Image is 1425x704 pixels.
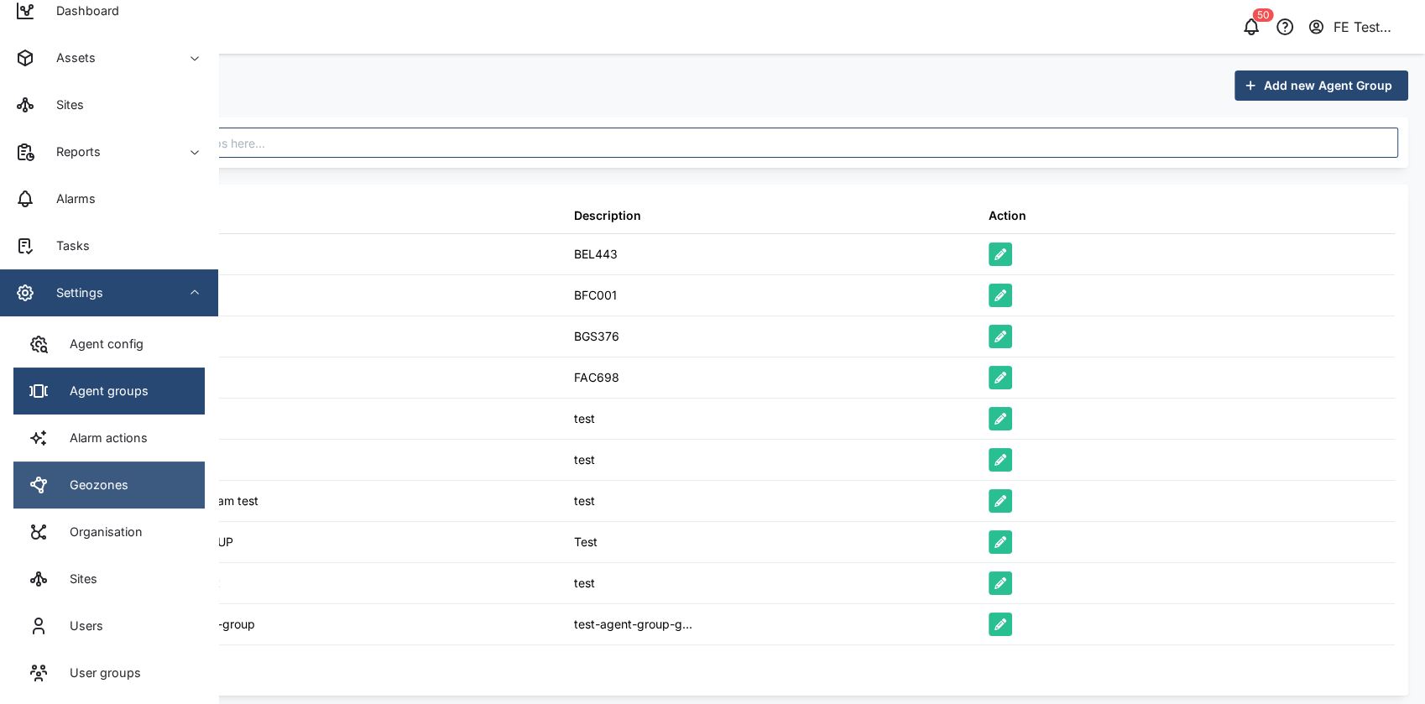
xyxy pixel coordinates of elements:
[13,602,205,649] a: Users
[57,570,97,588] div: Sites
[574,574,595,592] div: test
[13,649,205,696] a: User groups
[574,492,595,510] div: test
[44,2,119,20] div: Dashboard
[1264,71,1392,100] span: Add new Agent Group
[13,321,205,368] a: Agent config
[13,462,205,508] a: Geozones
[574,533,598,551] div: Test
[44,237,90,255] div: Tasks
[574,451,595,469] div: test
[989,206,1026,225] div: Action
[574,615,692,634] div: test-agent-group-g...
[574,409,595,428] div: test
[57,382,149,400] div: Agent groups
[57,523,143,541] div: Organisation
[44,96,84,114] div: Sites
[574,245,618,263] div: BEL443
[57,335,144,353] div: Agent config
[574,368,619,387] div: FAC698
[44,190,96,208] div: Alarms
[44,143,101,161] div: Reports
[13,415,205,462] a: Alarm actions
[1234,70,1408,101] button: Add new Agent Group
[57,664,141,682] div: User groups
[44,49,96,67] div: Assets
[57,429,148,447] div: Alarm actions
[574,206,641,225] div: Description
[44,284,103,302] div: Settings
[574,286,617,305] div: BFC001
[81,128,1398,158] input: Search agent groups here...
[57,617,103,635] div: Users
[574,327,619,346] div: BGS376
[1334,17,1411,38] div: FE Test Admin
[13,368,205,415] a: Agent groups
[13,508,205,555] a: Organisation
[1307,15,1412,39] button: FE Test Admin
[1253,8,1274,22] div: 50
[57,476,128,494] div: Geozones
[13,555,205,602] a: Sites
